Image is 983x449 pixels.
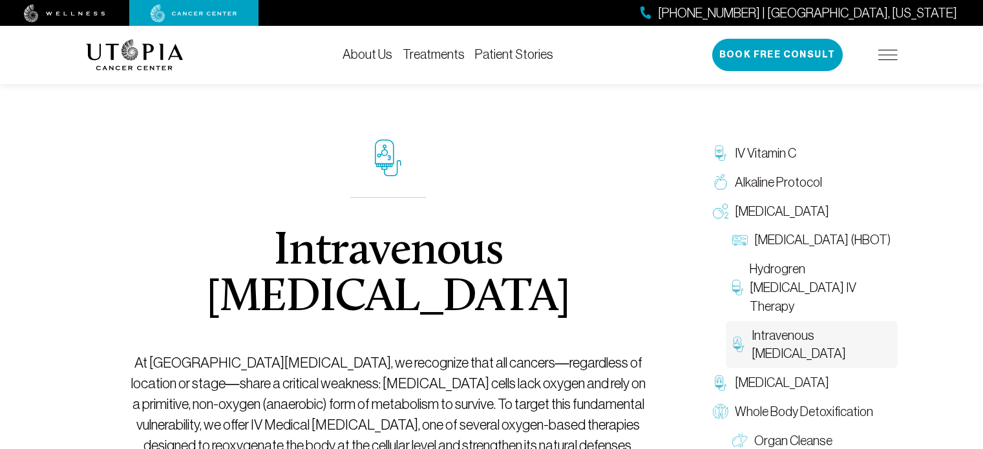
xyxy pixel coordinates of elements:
span: Intravenous [MEDICAL_DATA] [752,326,891,364]
img: IV Vitamin C [713,145,728,161]
img: Oxygen Therapy [713,204,728,219]
a: About Us [343,47,392,61]
span: Whole Body Detoxification [735,402,873,421]
img: wellness [24,5,105,23]
a: [PHONE_NUMBER] | [GEOGRAPHIC_DATA], [US_STATE] [640,4,957,23]
img: icon-hamburger [878,50,898,60]
span: [MEDICAL_DATA] (HBOT) [754,231,891,249]
span: Alkaline Protocol [735,173,822,192]
img: Hydrogren Peroxide IV Therapy [732,280,743,295]
a: [MEDICAL_DATA] [706,197,898,226]
img: Intravenous Ozone Therapy [732,337,746,352]
a: Hydrogren [MEDICAL_DATA] IV Therapy [726,255,898,320]
a: Intravenous [MEDICAL_DATA] [726,321,898,369]
img: Organ Cleanse [732,433,748,448]
span: IV Vitamin C [735,144,796,163]
span: [MEDICAL_DATA] [735,202,829,221]
a: Alkaline Protocol [706,168,898,197]
img: Hyperbaric Oxygen Therapy (HBOT) [732,233,748,248]
img: Whole Body Detoxification [713,404,728,419]
span: [PHONE_NUMBER] | [GEOGRAPHIC_DATA], [US_STATE] [658,4,957,23]
a: Patient Stories [475,47,553,61]
button: Book Free Consult [712,39,843,71]
a: [MEDICAL_DATA] (HBOT) [726,225,898,255]
a: [MEDICAL_DATA] [706,368,898,397]
a: Whole Body Detoxification [706,397,898,426]
img: Chelation Therapy [713,375,728,391]
a: IV Vitamin C [706,139,898,168]
img: logo [86,39,184,70]
span: Hydrogren [MEDICAL_DATA] IV Therapy [750,260,891,315]
img: icon [375,139,401,176]
h1: Intravenous [MEDICAL_DATA] [131,229,646,322]
span: [MEDICAL_DATA] [735,373,829,392]
img: cancer center [151,5,237,23]
img: Alkaline Protocol [713,174,728,190]
a: Treatments [403,47,465,61]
